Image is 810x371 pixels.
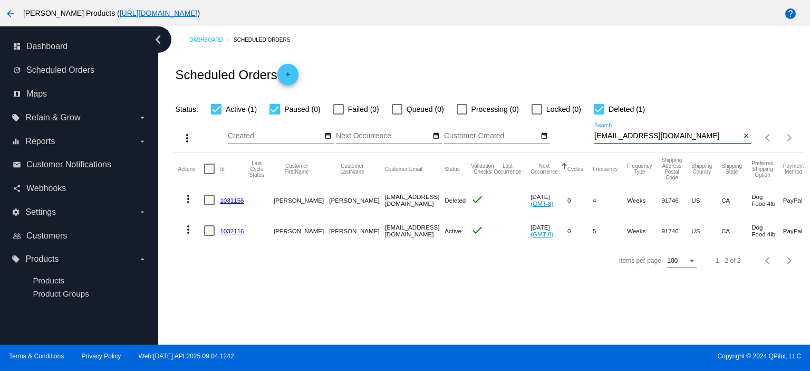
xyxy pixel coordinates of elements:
[13,85,147,102] a: map Maps
[228,132,323,140] input: Created
[12,208,20,216] i: settings
[661,157,682,180] button: Change sorting for ShippingPostcode
[274,185,329,215] mat-cell: [PERSON_NAME]
[779,250,800,271] button: Next page
[282,71,294,83] mat-icon: add
[661,185,691,215] mat-cell: 91746
[471,193,484,206] mat-icon: check
[25,207,56,217] span: Settings
[721,215,751,246] mat-cell: CA
[329,185,384,215] mat-cell: [PERSON_NAME]
[13,184,21,193] i: share
[667,258,697,265] mat-select: Items per page:
[471,103,519,116] span: Processing (0)
[627,185,661,215] mat-cell: Weeks
[716,257,740,264] div: 1 - 2 of 2
[13,156,147,173] a: email Customer Notifications
[627,163,652,175] button: Change sorting for FrequencyType
[12,113,20,122] i: local_offer
[12,255,20,263] i: local_offer
[531,185,567,215] mat-cell: [DATE]
[445,227,461,234] span: Active
[175,64,298,85] h2: Scheduled Orders
[444,132,539,140] input: Customer Created
[175,105,198,113] span: Status:
[25,137,55,146] span: Reports
[691,215,721,246] mat-cell: US
[139,353,234,360] a: Web:[DATE] API:2025.09.04.1242
[33,289,89,298] span: Product Groups
[4,7,17,20] mat-icon: arrow_back
[220,197,244,204] a: 1031156
[138,113,147,122] i: arrow_drop_down
[26,65,94,75] span: Scheduled Orders
[13,42,21,51] i: dashboard
[721,163,742,175] button: Change sorting for ShippingState
[531,163,558,175] button: Change sorting for NextOccurrenceUtc
[33,276,64,285] a: Products
[13,232,21,240] i: people_outline
[9,353,64,360] a: Terms & Conditions
[593,215,627,246] mat-cell: 5
[25,254,59,264] span: Products
[226,103,257,116] span: Active (1)
[274,215,329,246] mat-cell: [PERSON_NAME]
[138,208,147,216] i: arrow_drop_down
[414,353,801,360] span: Copyright © 2024 QPilot, LLC
[284,103,320,116] span: Paused (0)
[661,215,691,246] mat-cell: 91746
[329,215,384,246] mat-cell: [PERSON_NAME]
[567,166,583,172] button: Change sorting for Cycles
[445,166,459,172] button: Change sorting for Status
[13,66,21,74] i: update
[234,32,300,48] a: Scheduled Orders
[407,103,444,116] span: Queued (0)
[721,185,751,215] mat-cell: CA
[25,113,80,122] span: Retain & Grow
[567,185,593,215] mat-cell: 0
[593,185,627,215] mat-cell: 4
[691,185,721,215] mat-cell: US
[471,224,484,236] mat-icon: check
[138,137,147,146] i: arrow_drop_down
[182,223,195,236] mat-icon: more_vert
[12,137,20,146] i: equalizer
[567,215,593,246] mat-cell: 0
[531,215,567,246] mat-cell: [DATE]
[26,231,67,241] span: Customers
[779,127,800,148] button: Next page
[751,160,774,178] button: Change sorting for PreferredShippingOption
[494,163,522,175] button: Change sorting for LastOccurrenceUtc
[150,31,167,48] i: chevron_left
[23,9,200,17] span: [PERSON_NAME] Products ( )
[189,32,234,48] a: Dashboard
[274,163,320,175] button: Change sorting for CustomerFirstName
[336,132,431,140] input: Next Occurrence
[784,7,797,20] mat-icon: help
[385,215,445,246] mat-cell: [EMAIL_ADDRESS][DOMAIN_NAME]
[783,163,804,175] button: Change sorting for PaymentMethod.Type
[445,197,466,204] span: Deleted
[13,227,147,244] a: people_outline Customers
[740,131,751,142] button: Clear
[182,193,195,205] mat-icon: more_vert
[758,127,779,148] button: Previous page
[627,215,661,246] mat-cell: Weeks
[181,132,194,145] mat-icon: more_vert
[758,250,779,271] button: Previous page
[13,160,21,169] i: email
[138,255,147,263] i: arrow_drop_down
[546,103,581,116] span: Locked (0)
[26,42,67,51] span: Dashboard
[26,184,66,193] span: Webhooks
[324,132,332,140] mat-icon: date_range
[751,215,783,246] mat-cell: Dog Food 4lb
[432,132,440,140] mat-icon: date_range
[249,160,264,178] button: Change sorting for LastProcessingCycleId
[619,257,663,264] div: Items per page:
[220,227,244,234] a: 1032116
[667,257,678,264] span: 100
[13,180,147,197] a: share Webhooks
[594,132,740,140] input: Search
